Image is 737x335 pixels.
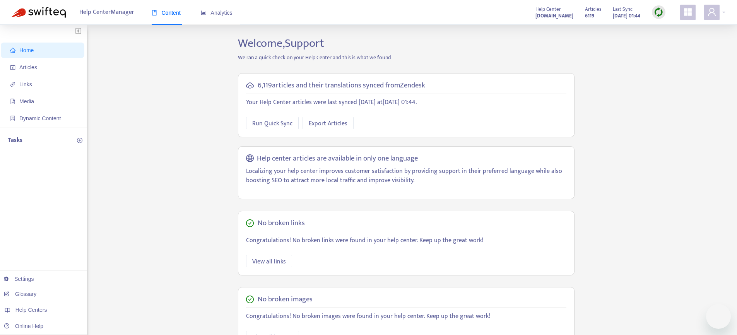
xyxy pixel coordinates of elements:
[19,81,32,87] span: Links
[4,291,36,297] a: Glossary
[613,12,640,20] strong: [DATE] 01:44
[19,115,61,121] span: Dynamic Content
[246,117,299,129] button: Run Quick Sync
[8,136,22,145] p: Tasks
[246,154,254,163] span: global
[10,99,15,104] span: file-image
[246,255,292,267] button: View all links
[707,7,716,17] span: user
[257,154,418,163] h5: Help center articles are available in only one language
[238,34,324,53] span: Welcome, Support
[4,323,43,329] a: Online Help
[535,5,561,14] span: Help Center
[152,10,157,15] span: book
[246,236,566,245] p: Congratulations! No broken links were found in your help center. Keep up the great work!
[152,10,181,16] span: Content
[252,119,292,128] span: Run Quick Sync
[258,81,425,90] h5: 6,119 articles and their translations synced from Zendesk
[683,7,693,17] span: appstore
[4,276,34,282] a: Settings
[77,138,82,143] span: plus-circle
[19,64,37,70] span: Articles
[585,5,601,14] span: Articles
[232,53,580,62] p: We ran a quick check on your Help Center and this is what we found
[535,11,573,20] a: [DOMAIN_NAME]
[706,304,731,329] iframe: Button to launch messaging window
[10,82,15,87] span: link
[309,119,347,128] span: Export Articles
[654,7,663,17] img: sync.dc5367851b00ba804db3.png
[303,117,354,129] button: Export Articles
[258,295,313,304] h5: No broken images
[12,7,66,18] img: Swifteq
[10,48,15,53] span: home
[585,12,594,20] strong: 6119
[535,12,573,20] strong: [DOMAIN_NAME]
[246,296,254,303] span: check-circle
[15,307,47,313] span: Help Centers
[201,10,206,15] span: area-chart
[246,98,566,107] p: Your Help Center articles were last synced [DATE] at [DATE] 01:44 .
[246,219,254,227] span: check-circle
[246,312,566,321] p: Congratulations! No broken images were found in your help center. Keep up the great work!
[10,116,15,121] span: container
[19,47,34,53] span: Home
[19,98,34,104] span: Media
[252,257,286,267] span: View all links
[79,5,134,20] span: Help Center Manager
[258,219,305,228] h5: No broken links
[246,167,566,185] p: Localizing your help center improves customer satisfaction by providing support in their preferre...
[10,65,15,70] span: account-book
[246,82,254,89] span: cloud-sync
[613,5,633,14] span: Last Sync
[201,10,233,16] span: Analytics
